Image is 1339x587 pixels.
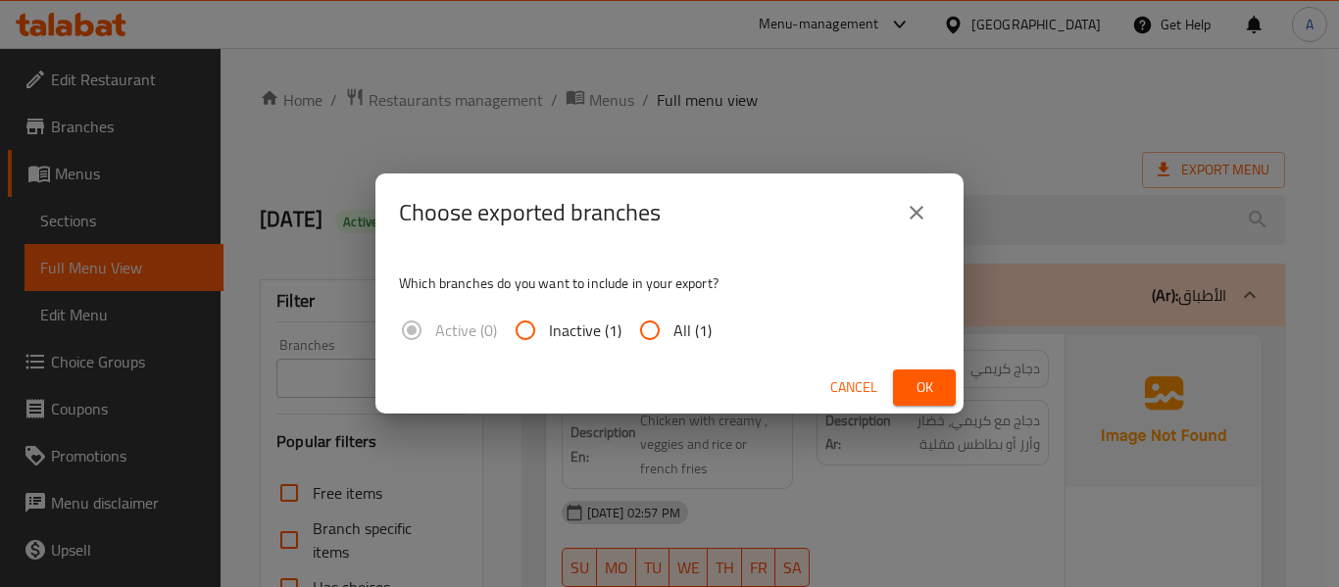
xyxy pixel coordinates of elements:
button: Ok [893,369,956,406]
h2: Choose exported branches [399,197,661,228]
span: Active (0) [435,318,497,342]
span: Inactive (1) [549,318,621,342]
button: close [893,189,940,236]
button: Cancel [822,369,885,406]
span: All (1) [673,318,712,342]
span: Cancel [830,375,877,400]
span: Ok [909,375,940,400]
p: Which branches do you want to include in your export? [399,273,940,293]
